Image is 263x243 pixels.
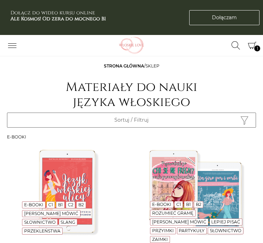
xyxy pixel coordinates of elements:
h1: Materiały do nauki języka włoskiego [62,80,201,110]
a: Przekleństwa [24,228,61,234]
a: C1 [176,202,181,207]
span: / [104,63,159,69]
a: Partykuły [179,228,205,233]
span: sklep [145,63,159,69]
a: B2 [196,202,201,207]
a: B1 [186,202,191,207]
a: Słownictwo [24,220,56,225]
a: Zaimki [152,237,168,242]
span: 1 [254,45,260,51]
span: Dołączam [212,14,237,21]
a: B1 [58,202,63,207]
a: [PERSON_NAME] mówić [24,211,78,216]
a: E-booki [152,202,171,207]
h3: Dołącz do wideo kursu online [10,10,106,22]
a: [PERSON_NAME] mówić [152,219,206,224]
a: Lepiej pisać [211,219,240,224]
a: Dołączam [189,10,260,25]
img: Włoskielove [109,37,154,54]
a: C2 [68,202,73,207]
button: Koszyk [244,38,260,53]
a: Slang [61,220,75,225]
button: Przełącz widoczność filtrów [7,113,256,128]
a: Słownictwo [210,228,241,233]
a: E-booki [24,202,43,207]
b: Ale Kosmos! Od zera do mocnego B1 [10,15,106,22]
a: Przyimki [152,228,174,233]
button: Przełącz formularz wyszukiwania [227,40,244,51]
a: C1 [48,202,53,207]
button: Przełącz nawigację [3,40,21,51]
a: Strona główna [104,63,144,69]
a: Rozumieć gramę [152,210,193,216]
a: B2 [78,202,84,207]
h3: E-booki [7,135,256,140]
